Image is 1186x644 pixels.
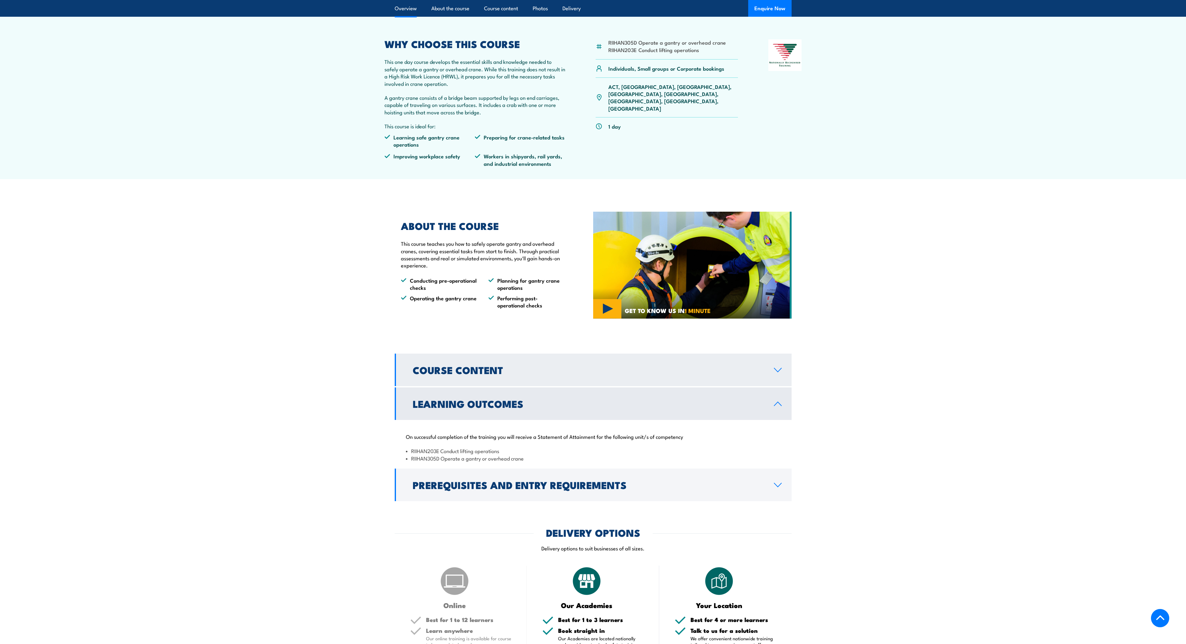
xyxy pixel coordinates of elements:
a: Learning Outcomes [395,387,792,420]
img: Nationally Recognised Training logo. [768,39,802,71]
li: RIIHAN305D Operate a gantry or overhead crane [608,39,726,46]
p: 1 day [608,123,621,130]
li: Conducting pre-operational checks [401,277,477,291]
h2: DELIVERY OPTIONS [546,528,640,537]
p: Delivery options to suit businesses of all sizes. [395,545,792,552]
h3: Online [410,602,499,609]
li: Learning safe gantry crane operations [384,134,475,148]
h2: Learning Outcomes [413,399,764,408]
li: Operating the gantry crane [401,294,477,309]
h5: Best for 1 to 3 learners [558,617,644,623]
h2: Course Content [413,365,764,374]
h5: Learn anywhere [426,628,512,633]
h2: WHY CHOOSE THIS COURSE [384,39,566,48]
li: Planning for gantry crane operations [488,277,565,291]
p: This course is ideal for: [384,122,566,130]
a: Course Content [395,354,792,386]
li: Preparing for crane-related tasks [475,134,565,148]
p: ACT, [GEOGRAPHIC_DATA], [GEOGRAPHIC_DATA], [GEOGRAPHIC_DATA], [GEOGRAPHIC_DATA], [GEOGRAPHIC_DATA... [608,83,738,112]
h5: Best for 4 or more learners [691,617,776,623]
p: Individuals, Small groups or Corporate bookings [608,65,724,72]
p: On successful completion of the training you will receive a Statement of Attainment for the follo... [406,433,780,439]
h5: Best for 1 to 12 learners [426,617,512,623]
li: RIIHAN203E Conduct lifting operations [608,46,726,53]
h5: Book straight in [558,628,644,633]
a: Prerequisites and Entry Requirements [395,469,792,501]
h3: Your Location [675,602,764,609]
li: RIIHAN203E Conduct lifting operations [406,447,780,454]
strong: 1 MINUTE [685,306,711,315]
li: Performing post-operational checks [488,294,565,309]
span: GET TO KNOW US IN [625,308,711,313]
li: Workers in shipyards, rail yards, and industrial environments [475,152,565,167]
p: A gantry crane consists of a bridge beam supported by legs on end carriages, capable of traveling... [384,94,566,116]
h3: Our Academies [542,602,631,609]
h5: Talk to us for a solution [691,628,776,633]
li: RIIHAN305D Operate a gantry or overhead crane [406,455,780,462]
h2: Prerequisites and Entry Requirements [413,480,764,489]
p: This one day course develops the essential skills and knowledge needed to safely operate a gantry... [384,58,566,87]
li: Improving workplace safety [384,152,475,167]
h2: ABOUT THE COURSE [401,221,565,230]
p: This course teaches you how to safely operate gantry and overhead cranes, covering essential task... [401,240,565,269]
